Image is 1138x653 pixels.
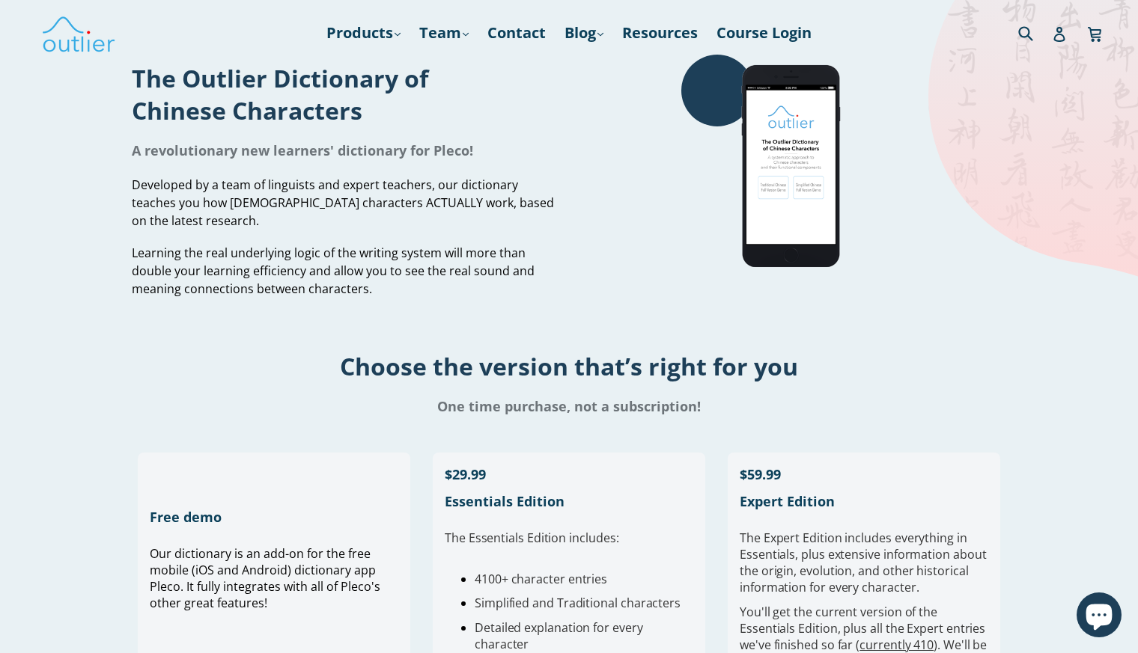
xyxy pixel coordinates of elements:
a: Products [319,19,408,46]
span: Developed by a team of linguists and expert teachers, our dictionary teaches you how [DEMOGRAPHIC... [132,177,554,229]
inbox-online-store-chat: Shopify online store chat [1072,592,1126,641]
h1: Expert Edition [740,492,988,510]
span: $29.99 [445,465,486,483]
span: The Essentials Edition includes: [445,530,618,546]
a: Course Login [709,19,819,46]
h1: Free demo [150,508,398,526]
span: verything in Essentials, plus extensive information about the origin, evolution, and other histor... [740,530,986,595]
span: The Expert Edition includes e [740,530,901,546]
h1: A revolutionary new learners' dictionary for Pleco! [132,141,558,159]
span: Simplified and Traditional characters [475,595,681,612]
a: Contact [480,19,553,46]
a: Blog [557,19,611,46]
h1: Essentials Edition [445,492,693,510]
span: $59.99 [740,465,781,483]
h1: The Outlier Dictionary of Chinese Characters [132,62,558,126]
span: Our dictionary is an add-on for the free mobile (iOS and Android) dictionary app Pleco. It fully ... [150,545,380,611]
span: 4100+ character entries [475,571,607,587]
a: Team [412,19,476,46]
span: Detailed explanation for every character [475,620,643,653]
a: Resources [615,19,705,46]
input: Search [1014,17,1056,48]
a: currently 410 [859,637,934,653]
span: Learning the real underlying logic of the writing system will more than double your learning effi... [132,245,535,297]
img: Outlier Linguistics [41,11,116,55]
